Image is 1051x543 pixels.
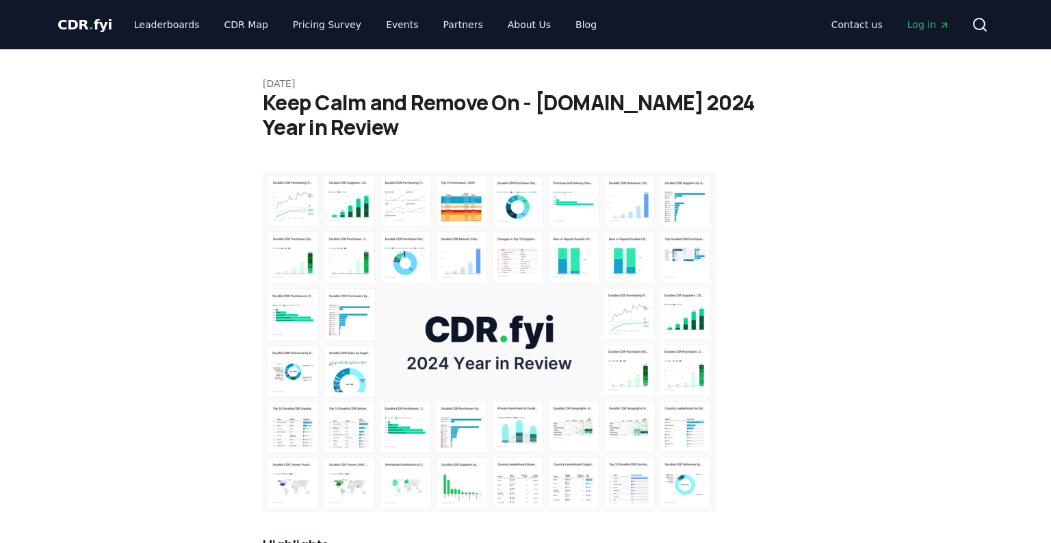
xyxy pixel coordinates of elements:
img: blog post image [263,173,716,512]
nav: Main [123,12,608,37]
span: Log in [907,18,950,31]
p: [DATE] [263,77,788,90]
h1: Keep Calm and Remove On - [DOMAIN_NAME] 2024 Year in Review [263,90,788,140]
a: Partners [432,12,494,37]
a: Events [375,12,429,37]
a: Log in [896,12,961,37]
a: Leaderboards [123,12,211,37]
nav: Main [820,12,961,37]
span: . [89,16,94,33]
a: Pricing Survey [282,12,372,37]
a: Blog [565,12,608,37]
a: CDR Map [213,12,279,37]
a: CDR.fyi [57,15,112,34]
span: CDR fyi [57,16,112,33]
a: Contact us [820,12,894,37]
a: About Us [497,12,562,37]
